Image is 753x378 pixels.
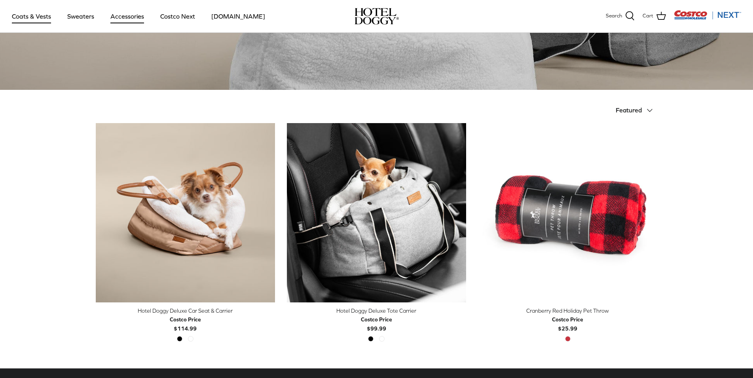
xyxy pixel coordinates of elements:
span: Search [606,12,622,20]
b: $114.99 [170,315,201,331]
a: Cranberry Red Holiday Pet Throw Costco Price$25.99 [478,306,657,333]
a: Coats & Vests [5,3,58,30]
a: Cranberry Red Holiday Pet Throw [478,123,657,302]
a: hoteldoggy.com hoteldoggycom [355,8,399,25]
b: $25.99 [552,315,583,331]
span: Featured [616,106,642,114]
a: Cart [643,11,666,21]
a: Hotel Doggy Deluxe Car Seat & Carrier [96,123,275,302]
a: Hotel Doggy Deluxe Tote Carrier Costco Price$99.99 [287,306,466,333]
div: Hotel Doggy Deluxe Tote Carrier [287,306,466,315]
a: Hotel Doggy Deluxe Tote Carrier [287,123,466,302]
b: $99.99 [361,315,392,331]
div: Costco Price [361,315,392,324]
a: Costco Next [153,3,202,30]
a: [DOMAIN_NAME] [204,3,272,30]
div: Cranberry Red Holiday Pet Throw [478,306,657,315]
div: Costco Price [552,315,583,324]
a: Hotel Doggy Deluxe Car Seat & Carrier Costco Price$114.99 [96,306,275,333]
a: Search [606,11,635,21]
img: Costco Next [674,10,741,20]
a: Visit Costco Next [674,15,741,21]
div: Hotel Doggy Deluxe Car Seat & Carrier [96,306,275,315]
a: Accessories [103,3,151,30]
button: Featured [616,102,658,119]
span: Cart [643,12,653,20]
a: Sweaters [60,3,101,30]
div: Costco Price [170,315,201,324]
img: hoteldoggycom [355,8,399,25]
